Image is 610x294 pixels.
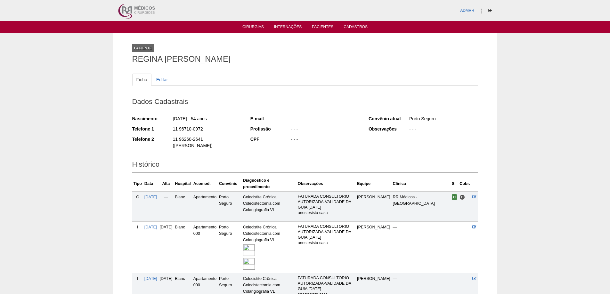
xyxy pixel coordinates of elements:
a: ADMRR [460,8,474,13]
div: [DATE] - 54 anos [172,115,242,123]
span: Consultório [460,195,465,200]
div: - - - [290,115,360,123]
h2: Dados Cadastrais [132,95,478,110]
a: Cadastros [344,25,368,31]
td: Apartamento [192,191,218,221]
div: - - - [290,136,360,144]
td: Apartamento 000 [192,222,218,273]
span: [DATE] [160,276,173,281]
th: Observações [297,176,356,192]
div: 11 96710-0972 [172,126,242,134]
div: 11 96260-2641 ([PERSON_NAME]) [172,136,242,150]
td: RR Médicos - [GEOGRAPHIC_DATA] [392,191,451,221]
a: Ficha [132,74,151,86]
th: Data [143,176,159,192]
div: - - - [290,126,360,134]
p: FATURADA CONSULTORIO AUTORIZADA-VALIDADE DA GUIA [DATE] anestesista casa [298,194,354,216]
h2: Histórico [132,158,478,173]
div: - - - [409,126,478,134]
a: [DATE] [144,195,157,199]
div: Profissão [250,126,290,132]
div: E-mail [250,115,290,122]
div: CPF [250,136,290,142]
td: [PERSON_NAME] [356,222,392,273]
th: S [451,176,459,192]
h1: REGINA [PERSON_NAME] [132,55,478,63]
div: I [134,224,142,230]
div: C [134,194,142,200]
th: Alta [159,176,174,192]
td: — [392,222,451,273]
td: Porto Seguro [218,191,242,221]
td: Blanc [174,191,192,221]
th: Tipo [132,176,143,192]
a: Editar [152,74,172,86]
td: — [159,191,174,221]
i: Sair [488,9,492,12]
th: Diagnóstico e procedimento [242,176,297,192]
span: [DATE] [160,225,173,229]
a: Cirurgias [242,25,264,31]
p: FATURADA CONSULTORIO AUTORIZADA-VALIDADE DA GUIA [DATE] anestesista casa [298,224,354,246]
div: Porto Seguro [409,115,478,123]
div: Observações [369,126,409,132]
a: [DATE] [144,225,157,229]
th: Clínica [392,176,451,192]
div: Telefone 2 [132,136,172,142]
div: Nascimento [132,115,172,122]
th: Convênio [218,176,242,192]
a: Internações [274,25,302,31]
th: Cobr. [458,176,471,192]
div: I [134,275,142,282]
a: Pacientes [312,25,333,31]
span: Confirmada [452,194,457,200]
div: Convênio atual [369,115,409,122]
td: [PERSON_NAME] [356,191,392,221]
th: Equipe [356,176,392,192]
div: Telefone 1 [132,126,172,132]
td: Colecistite Crônica Colecistectomia com Colangiografia VL [242,191,297,221]
th: Hospital [174,176,192,192]
td: Blanc [174,222,192,273]
th: Acomod. [192,176,218,192]
a: [DATE] [144,276,157,281]
td: Colecistite Crônica Colecistectomia com Colangiografia VL [242,222,297,273]
td: Porto Seguro [218,222,242,273]
div: Paciente [132,44,154,52]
